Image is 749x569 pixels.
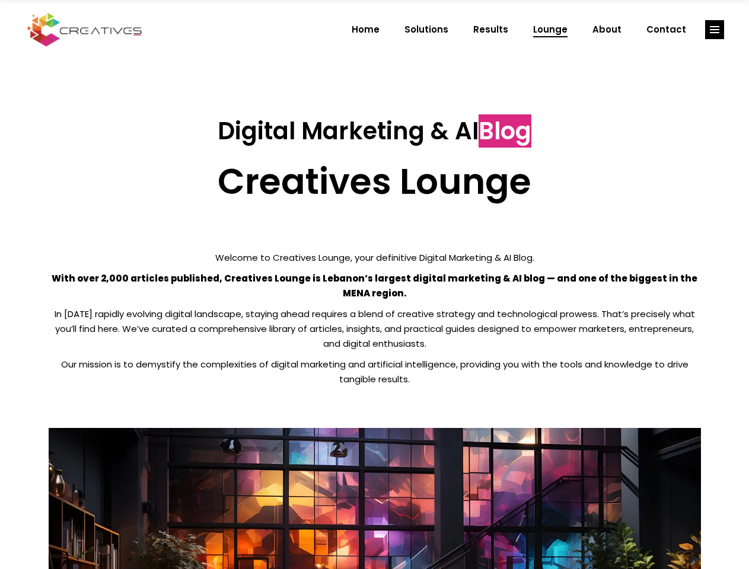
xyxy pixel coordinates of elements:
a: Lounge [521,14,580,45]
span: Blog [479,114,531,148]
p: Our mission is to demystify the complexities of digital marketing and artificial intelligence, pr... [49,357,701,386]
a: link [705,20,724,39]
span: Contact [646,14,686,45]
a: Results [461,14,521,45]
span: Solutions [404,14,448,45]
span: Lounge [533,14,568,45]
a: About [580,14,634,45]
span: About [592,14,621,45]
a: Contact [634,14,699,45]
p: In [DATE] rapidly evolving digital landscape, staying ahead requires a blend of creative strategy... [49,306,701,351]
img: Creatives [25,11,145,48]
a: Home [339,14,392,45]
span: Results [473,14,508,45]
h2: Creatives Lounge [49,160,701,203]
a: Solutions [392,14,461,45]
p: Welcome to Creatives Lounge, your definitive Digital Marketing & AI Blog. [49,250,701,265]
strong: With over 2,000 articles published, Creatives Lounge is Lebanon’s largest digital marketing & AI ... [52,272,697,299]
span: Home [352,14,380,45]
h3: Digital Marketing & AI [49,117,701,145]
